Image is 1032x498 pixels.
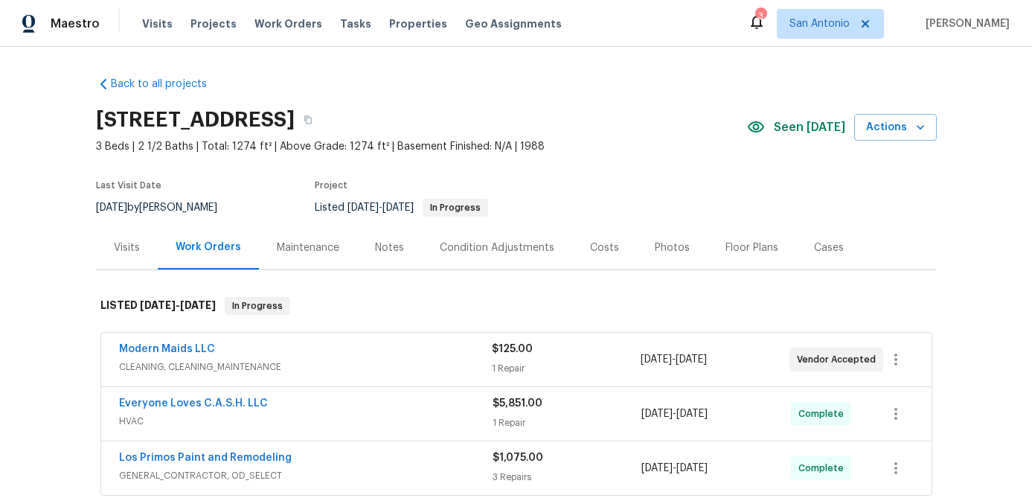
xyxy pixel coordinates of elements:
div: 1 Repair [492,361,641,376]
h6: LISTED [100,297,216,315]
span: [DATE] [676,463,708,473]
span: - [347,202,414,213]
div: by [PERSON_NAME] [96,199,235,217]
span: Project [315,181,347,190]
span: Complete [798,461,850,476]
span: [DATE] [96,202,127,213]
span: [DATE] [676,354,707,365]
span: $5,851.00 [493,398,542,409]
span: Last Visit Date [96,181,161,190]
span: San Antonio [789,16,850,31]
a: Back to all projects [96,77,239,92]
span: Vendor Accepted [797,352,882,367]
span: - [140,300,216,310]
span: [DATE] [641,354,672,365]
span: Listed [315,202,488,213]
span: In Progress [226,299,289,313]
span: Seen [DATE] [774,120,845,135]
span: GENERAL_CONTRACTOR, OD_SELECT [119,468,493,483]
span: Actions [866,118,925,137]
span: 3 Beds | 2 1/2 Baths | Total: 1274 ft² | Above Grade: 1274 ft² | Basement Finished: N/A | 1988 [96,139,747,154]
div: 3 [755,9,766,24]
div: Floor Plans [725,240,778,255]
span: $125.00 [492,344,533,354]
span: [DATE] [382,202,414,213]
span: Projects [190,16,237,31]
button: Actions [854,114,937,141]
span: Complete [798,406,850,421]
div: Maintenance [277,240,339,255]
div: Photos [655,240,690,255]
a: Los Primos Paint and Remodeling [119,453,292,463]
span: HVAC [119,414,493,429]
span: [DATE] [347,202,379,213]
h2: [STREET_ADDRESS] [96,112,295,127]
span: [DATE] [140,300,176,310]
div: Work Orders [176,240,241,255]
span: Properties [389,16,447,31]
div: Visits [114,240,140,255]
span: [DATE] [676,409,708,419]
span: Geo Assignments [465,16,562,31]
span: Work Orders [254,16,322,31]
span: Tasks [340,19,371,29]
a: Everyone Loves C.A.S.H. LLC [119,398,268,409]
span: - [641,406,708,421]
div: LISTED [DATE]-[DATE]In Progress [96,282,937,330]
span: In Progress [424,203,487,212]
span: [DATE] [180,300,216,310]
span: - [641,352,707,367]
a: Modern Maids LLC [119,344,215,354]
span: $1,075.00 [493,453,543,463]
span: Visits [142,16,173,31]
div: 3 Repairs [493,470,642,485]
span: [DATE] [641,409,673,419]
span: CLEANING, CLEANING_MAINTENANCE [119,360,492,374]
span: [DATE] [641,463,673,473]
button: Copy Address [295,106,321,133]
div: Costs [590,240,619,255]
span: Maestro [51,16,100,31]
span: - [641,461,708,476]
div: Notes [375,240,404,255]
span: [PERSON_NAME] [920,16,1010,31]
div: Cases [814,240,844,255]
div: Condition Adjustments [440,240,554,255]
div: 1 Repair [493,415,642,430]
